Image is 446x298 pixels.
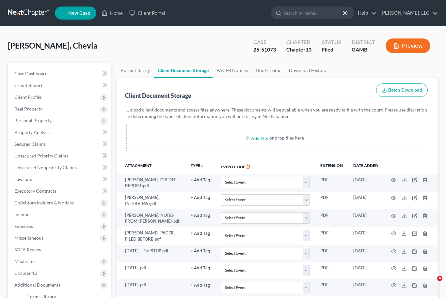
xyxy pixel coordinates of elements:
span: Expenses [14,223,33,229]
a: Property Analysis [9,127,111,138]
button: Batch Download [376,83,428,97]
td: [DATE] -.. 1st STUB.pdf [117,245,185,262]
a: Help [355,7,376,19]
iframe: Intercom live chat [424,276,439,291]
span: Client Profile [14,94,41,100]
button: TYPEunfold_more [191,164,204,168]
div: Status [322,38,341,46]
td: PDF [315,279,348,296]
td: PDF [315,209,348,227]
td: [PERSON_NAME], PACER, FILED BEFORE-pdf [117,227,185,245]
a: Executory Contracts [9,185,111,197]
td: [PERSON_NAME], NOTES FROM [PERSON_NAME]-pdf [117,209,185,227]
a: Credit Report [9,80,111,91]
span: SOFA Review [14,247,41,252]
p: Upload client documents and access files anywhere. These documents will be available when you are... [126,107,429,120]
button: + Add Tag [191,283,210,288]
a: Lawsuits [9,173,111,185]
a: PACER Notices [213,63,252,78]
a: Home [98,7,126,19]
span: Property Analysis [14,129,51,135]
span: Additional Documents [14,282,60,288]
div: District [352,38,375,46]
th: Date added [348,159,383,174]
div: Client Document Storage [125,92,191,99]
td: PDF [315,262,348,279]
span: Unsecured Priority Claims [14,153,68,158]
a: + Add Tag [191,248,210,254]
div: 25-51073 [253,46,276,53]
span: Executory Contracts [14,188,56,194]
span: 4 [437,276,442,281]
td: [DATE] [348,245,383,262]
button: + Add Tag [191,178,210,182]
th: Extension [315,159,348,174]
a: SOFA Review [9,244,111,256]
div: Chapter [286,38,311,46]
a: [PERSON_NAME], LLC [377,7,438,19]
button: + Add Tag [191,266,210,270]
button: + Add Tag [191,231,210,236]
span: Batch Download [388,87,422,93]
th: Attachment [117,159,185,174]
span: Unsecured Nonpriority Claims [14,165,77,170]
div: GAMB [352,46,375,53]
td: [DATE] [348,192,383,210]
a: Download History [285,63,330,78]
td: PDF [315,245,348,262]
td: [DATE] [348,174,383,192]
td: [DATE] [348,262,383,279]
a: Unsecured Nonpriority Claims [9,162,111,173]
span: Case Dashboard [14,71,48,76]
td: [PERSON_NAME], CREDIT REPORT-pdf [117,174,185,192]
th: Event Code [215,159,315,174]
a: Unsecured Priority Claims [9,150,111,162]
td: PDF [315,174,348,192]
a: Forms Library [117,63,154,78]
a: + Add Tag [191,194,210,201]
i: unfold_more [200,164,204,168]
span: Codebtors Insiders & Notices [14,200,74,205]
button: + Add Tag [191,214,210,218]
button: Preview [386,38,430,53]
a: + Add Tag [191,265,210,271]
div: or drop files here [269,135,304,141]
input: Search by name... [284,7,343,19]
a: + Add Tag [191,177,210,183]
div: Chapter [286,46,311,53]
td: [DATE]-pdf [117,262,185,279]
span: [PERSON_NAME], Chevla [8,41,98,50]
div: Filed [322,46,341,53]
a: Secured Claims [9,138,111,150]
span: Miscellaneous [14,235,43,241]
button: + Add Tag [191,196,210,200]
td: [DATE]-pdf [117,279,185,296]
span: Credit Report [14,82,42,88]
span: Personal Property [14,118,52,123]
a: Doc Creator [252,63,285,78]
span: Lawsuits [14,176,32,182]
td: [DATE] [348,209,383,227]
span: Real Property [14,106,42,112]
td: PDF [315,227,348,245]
span: Income [14,212,29,217]
a: Case Dashboard [9,68,111,80]
td: PDF [315,192,348,210]
a: + Add Tag [191,230,210,236]
td: [PERSON_NAME], INTERVIEW-pdf [117,192,185,210]
td: [DATE] [348,279,383,296]
td: [DATE] [348,227,383,245]
span: Chapter 13 [14,270,37,276]
span: 13 [306,46,311,52]
span: Means Test [14,259,37,264]
a: + Add Tag [191,282,210,288]
a: + Add Tag [191,212,210,218]
span: Secured Claims [14,141,46,147]
a: Client Portal [126,7,168,19]
div: Case [253,38,276,46]
span: New Case [68,11,90,16]
button: + Add Tag [191,249,210,253]
a: Client Document Storage [154,63,213,78]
